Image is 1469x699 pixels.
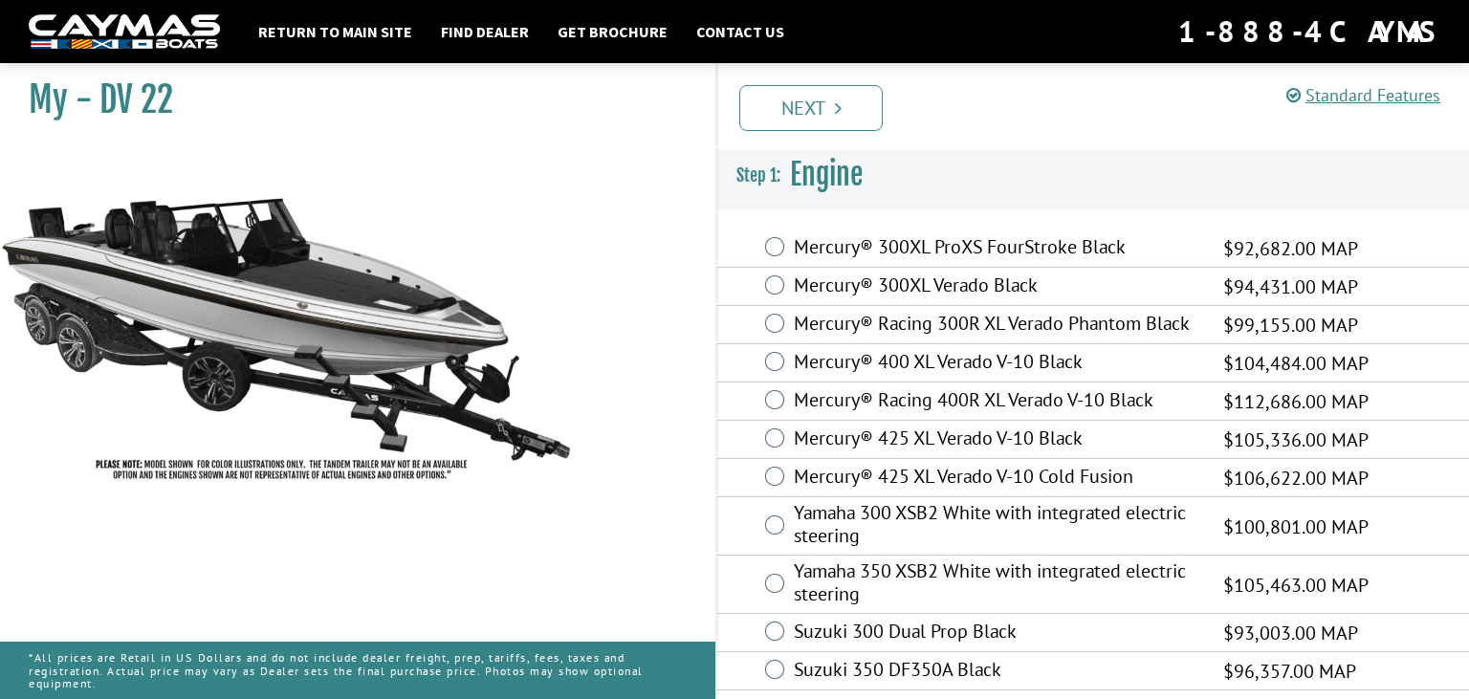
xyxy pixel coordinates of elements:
label: Suzuki 350 DF350A Black [794,658,1199,686]
h1: My - DV 22 [29,78,668,121]
label: Yamaha 350 XSB2 White with integrated electric steering [794,559,1199,610]
label: Mercury® Racing 300R XL Verado Phantom Black [794,312,1199,339]
span: $106,622.00 MAP [1223,464,1369,492]
span: $92,682.00 MAP [1223,234,1358,263]
label: Mercury® 300XL Verado Black [794,273,1199,301]
label: Suzuki 300 Dual Prop Black [794,620,1199,647]
label: Mercury® 425 XL Verado V-10 Black [794,426,1199,454]
label: Mercury® Racing 400R XL Verado V-10 Black [794,388,1199,416]
a: Contact Us [687,19,794,44]
img: white-logo-c9c8dbefe5ff5ceceb0f0178aa75bf4bb51f6bca0971e226c86eb53dfe498488.png [29,14,220,50]
span: $96,357.00 MAP [1223,657,1356,686]
span: $94,431.00 MAP [1223,273,1358,301]
span: $99,155.00 MAP [1223,311,1358,339]
span: $104,484.00 MAP [1223,349,1369,378]
span: $105,336.00 MAP [1223,426,1369,454]
h3: Engine [717,140,1469,210]
a: Find Dealer [431,19,538,44]
span: $112,686.00 MAP [1223,387,1369,416]
span: $100,801.00 MAP [1223,513,1369,541]
ul: Pagination [734,82,1469,131]
a: Return to main site [249,19,422,44]
div: 1-888-4CAYMAS [1178,11,1440,53]
label: Yamaha 300 XSB2 White with integrated electric steering [794,501,1199,552]
span: $105,463.00 MAP [1223,571,1369,600]
a: Standard Features [1286,84,1440,106]
p: *All prices are Retail in US Dollars and do not include dealer freight, prep, tariffs, fees, taxe... [29,642,687,699]
label: Mercury® 400 XL Verado V-10 Black [794,350,1199,378]
a: Next [739,85,883,131]
label: Mercury® 300XL ProXS FourStroke Black [794,235,1199,263]
span: $93,003.00 MAP [1223,619,1358,647]
label: Mercury® 425 XL Verado V-10 Cold Fusion [794,465,1199,492]
a: Get Brochure [548,19,677,44]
